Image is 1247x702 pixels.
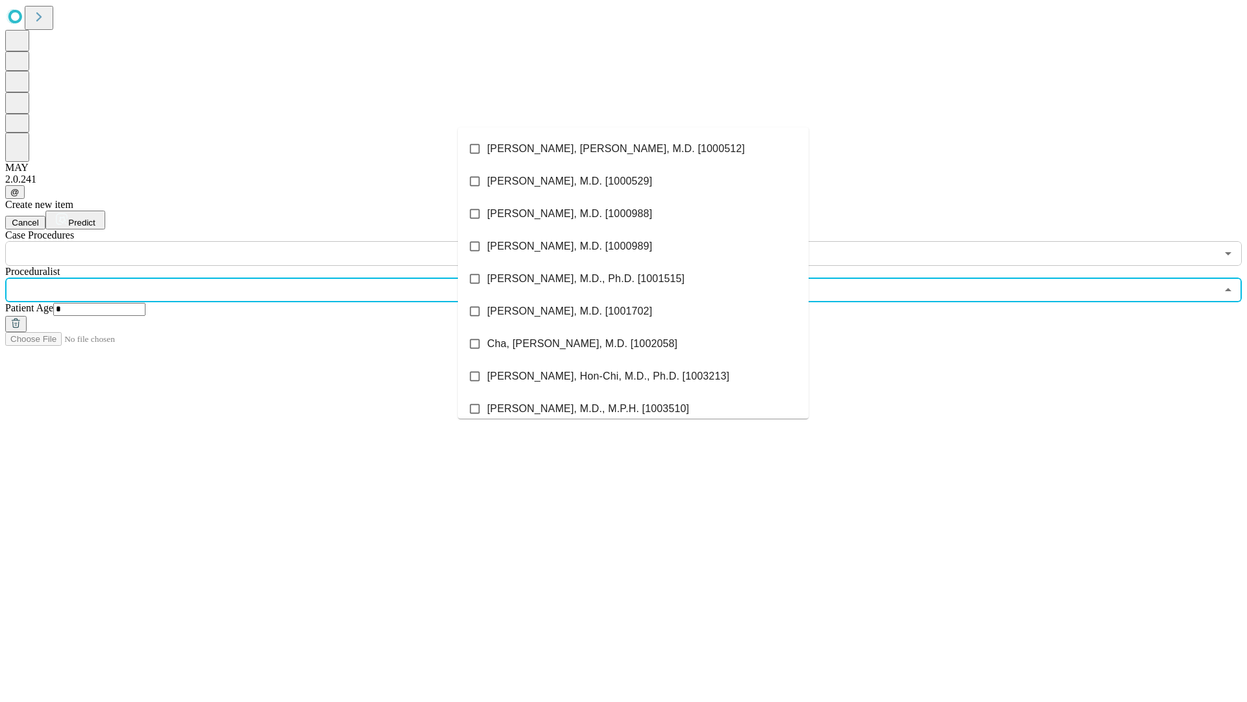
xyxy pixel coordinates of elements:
[1219,244,1237,263] button: Open
[5,302,53,313] span: Patient Age
[487,401,689,417] span: [PERSON_NAME], M.D., M.P.H. [1003510]
[5,216,45,229] button: Cancel
[5,174,1242,185] div: 2.0.241
[487,206,652,222] span: [PERSON_NAME], M.D. [1000988]
[5,229,74,240] span: Scheduled Procedure
[487,304,652,319] span: [PERSON_NAME], M.D. [1001702]
[68,218,95,227] span: Predict
[487,174,652,189] span: [PERSON_NAME], M.D. [1000529]
[487,336,677,352] span: Cha, [PERSON_NAME], M.D. [1002058]
[487,141,745,157] span: [PERSON_NAME], [PERSON_NAME], M.D. [1000512]
[487,271,685,287] span: [PERSON_NAME], M.D., Ph.D. [1001515]
[5,199,73,210] span: Create new item
[487,369,729,384] span: [PERSON_NAME], Hon-Chi, M.D., Ph.D. [1003213]
[10,187,19,197] span: @
[1219,281,1237,299] button: Close
[12,218,39,227] span: Cancel
[45,211,105,229] button: Predict
[5,185,25,199] button: @
[487,239,652,254] span: [PERSON_NAME], M.D. [1000989]
[5,266,60,277] span: Proceduralist
[5,162,1242,174] div: MAY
